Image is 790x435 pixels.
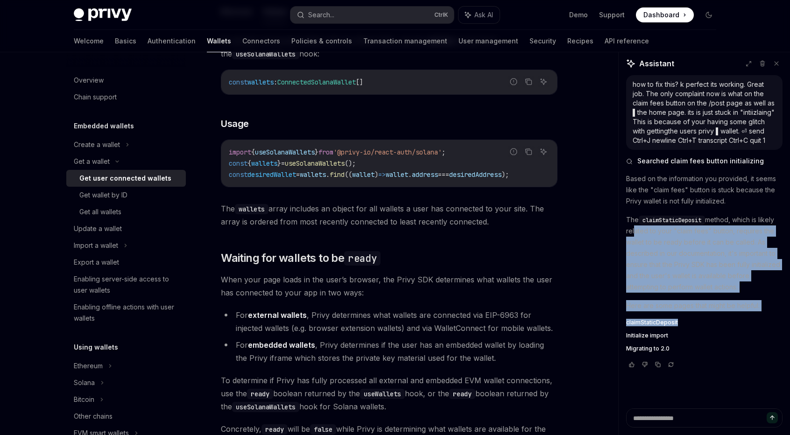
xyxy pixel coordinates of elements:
button: Ask AI [537,146,550,158]
a: Get user connected wallets [66,170,186,187]
a: Connectors [242,30,280,52]
button: Search...CtrlK [290,7,454,23]
div: Import a wallet [74,240,118,251]
div: Get a wallet [74,156,110,167]
a: Authentication [148,30,196,52]
span: = [281,159,285,168]
span: . [326,170,330,179]
div: Solana [74,377,95,388]
span: : [274,78,277,86]
div: Search... [308,9,334,21]
a: Enabling server-side access to user wallets [66,271,186,299]
span: const [229,78,247,86]
a: Export a wallet [66,254,186,271]
button: Copy the contents from the code block [522,76,535,88]
li: For , Privy determines what wallets are connected via EIP-6963 for injected wallets (e.g. browser... [221,309,557,335]
a: Policies & controls [291,30,352,52]
div: Chain support [74,91,117,103]
div: Get user connected wallets [79,173,171,184]
div: Ethereum [74,360,103,372]
span: Ask AI [474,10,493,20]
span: To determine if Privy has fully processed all external and embedded EVM wallet connections, use t... [221,374,557,413]
button: Report incorrect code [508,146,520,158]
span: wallet [352,170,374,179]
div: Get all wallets [79,206,121,217]
span: Dashboard [643,10,679,20]
code: ready [247,389,273,399]
button: Ask AI [537,76,550,88]
a: Enabling offline actions with user wallets [66,299,186,327]
span: => [378,170,386,179]
code: wallets [235,204,268,214]
button: Report incorrect code [508,76,520,88]
strong: external wallets [248,310,307,320]
a: Overview [66,72,186,89]
span: = [296,170,300,179]
p: Here are some pages that might be helpful: [626,300,783,311]
p: The method, which is likely related to your "claim fees" button, requires the wallet to be ready ... [626,214,783,293]
span: claimStaticDeposit [626,319,678,326]
span: Assistant [639,58,674,69]
p: Based on the information you provided, it seems like the "claim fees" button is stuck because the... [626,173,783,207]
div: Bitcoin [74,394,94,405]
div: Export a wallet [74,257,119,268]
span: wallets [247,78,274,86]
div: Create a wallet [74,139,120,150]
span: '@privy-io/react-auth/solana' [333,148,442,156]
a: Transaction management [363,30,447,52]
a: Migrating to 2.0 [626,345,783,352]
a: API reference [605,30,649,52]
button: Ask AI [458,7,500,23]
div: Overview [74,75,104,86]
span: When your page loads in the user’s browser, the Privy SDK determines what wallets the user has co... [221,273,557,299]
span: [] [356,78,363,86]
span: { [251,148,255,156]
span: Ctrl K [434,11,448,19]
span: ConnectedSolanaWallet [277,78,356,86]
div: Enabling offline actions with user wallets [74,302,180,324]
a: Get all wallets [66,203,186,220]
a: Welcome [74,30,104,52]
span: wallets [300,170,326,179]
a: Support [599,10,625,20]
h5: Embedded wallets [74,120,134,132]
a: Recipes [567,30,593,52]
button: Toggle dark mode [701,7,716,22]
span: Usage [221,117,249,130]
code: ready [261,424,288,435]
code: ready [344,251,381,266]
span: useSolanaWallets [255,148,315,156]
span: Initialize import [626,332,668,339]
code: useSolanaWallets [232,49,299,59]
span: . [408,170,412,179]
span: ) [374,170,378,179]
img: dark logo [74,8,132,21]
li: For , Privy determines if the user has an embedded wallet by loading the Privy iframe which store... [221,338,557,365]
span: (); [345,159,356,168]
span: === [438,170,449,179]
span: ); [501,170,509,179]
span: { [247,159,251,168]
div: how to fix this? k perfect its working. Great job. The only complaint now is what on the claim fe... [633,80,776,145]
button: Send message [767,412,778,423]
div: Enabling server-side access to user wallets [74,274,180,296]
span: } [315,148,318,156]
a: Chain support [66,89,186,105]
div: Update a wallet [74,223,122,234]
a: Update a wallet [66,220,186,237]
span: import [229,148,251,156]
span: desiredAddress [449,170,501,179]
span: address [412,170,438,179]
span: ; [442,148,445,156]
span: useSolanaWallets [285,159,345,168]
span: Searched claim fees button initializing [637,156,764,166]
code: ready [449,389,475,399]
a: Dashboard [636,7,694,22]
span: Waiting for wallets to be [221,251,381,266]
span: wallets [251,159,277,168]
span: Migrating to 2.0 [626,345,670,352]
code: useWallets [360,389,405,399]
a: User management [458,30,518,52]
span: const [229,159,247,168]
a: Security [529,30,556,52]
